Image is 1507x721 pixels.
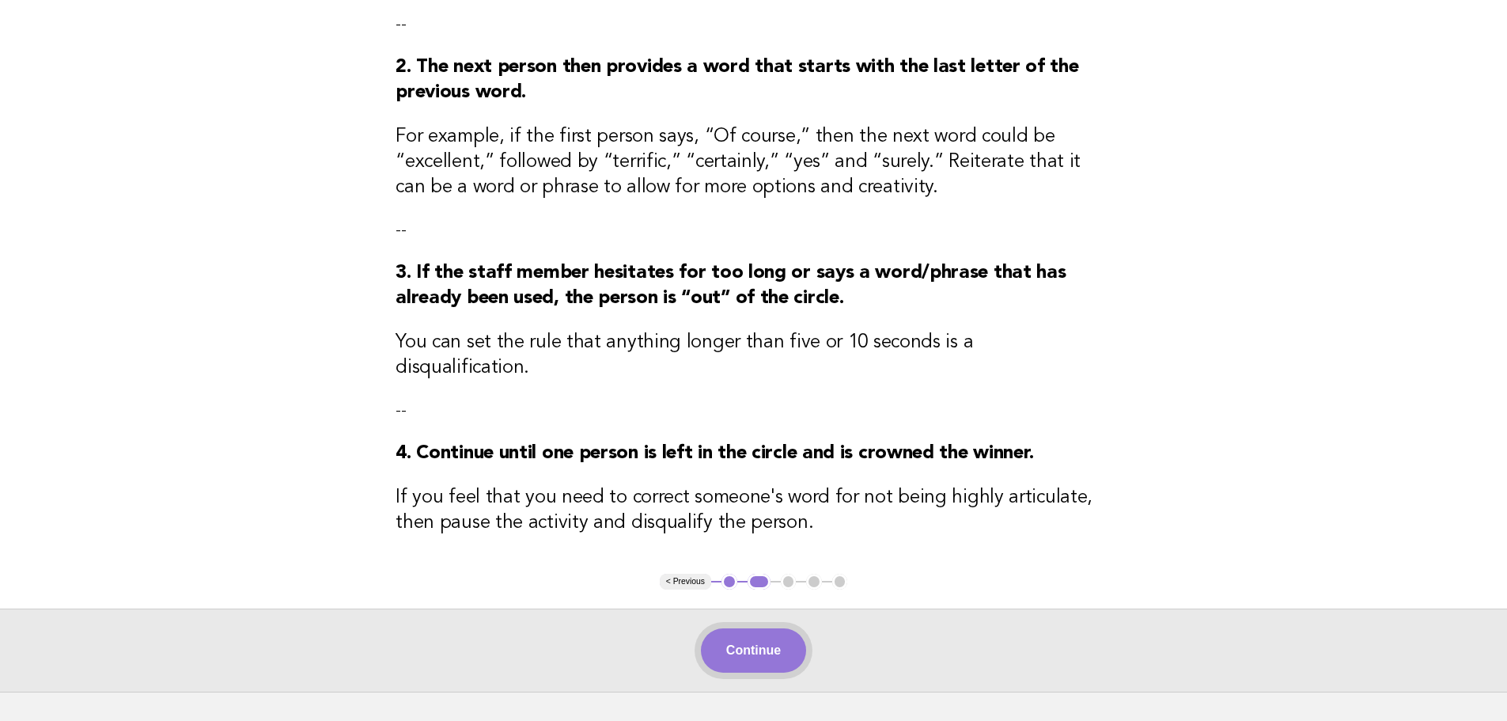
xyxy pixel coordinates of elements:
[396,444,1034,463] strong: 4. Continue until one person is left in the circle and is crowned the winner.
[396,219,1111,241] p: --
[660,574,711,590] button: < Previous
[748,574,771,590] button: 2
[396,264,1066,308] strong: 3. If the staff member hesitates for too long or says a word/phrase that has already been used, t...
[396,330,1111,381] h3: You can set the rule that anything longer than five or 10 seconds is a disqualification.
[396,485,1111,536] h3: If you feel that you need to correct someone's word for not being highly articulate, then pause t...
[396,13,1111,36] p: --
[721,574,737,590] button: 1
[701,628,806,673] button: Continue
[396,400,1111,422] p: --
[396,58,1078,102] strong: 2. The next person then provides a word that starts with the last letter of the previous word.
[396,124,1111,200] h3: For example, if the first person says, “Of course,” then the next word could be “excellent,” foll...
